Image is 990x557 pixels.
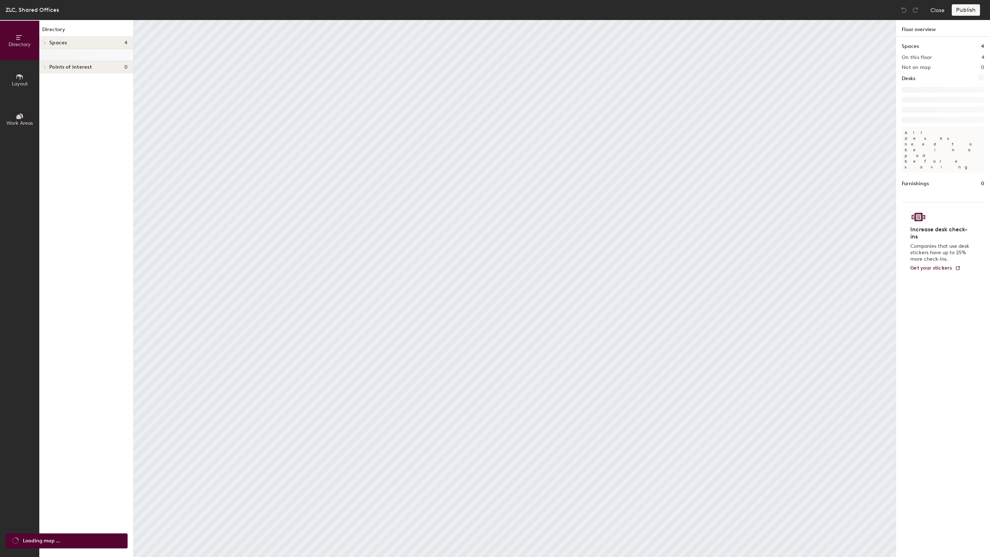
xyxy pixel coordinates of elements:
[930,4,945,16] button: Close
[6,120,33,126] span: Work Areas
[124,64,128,70] span: 0
[23,537,60,545] span: Loading map ...
[6,5,59,14] div: ZLC, Shared Offices
[981,180,984,188] h1: 0
[981,65,984,70] h2: 0
[49,64,92,70] span: Points of interest
[900,6,907,14] img: Undo
[902,43,919,50] h1: Spaces
[39,26,133,37] h1: Directory
[902,55,932,60] h2: On this floor
[910,226,971,240] h4: Increase desk check-ins
[902,75,915,83] h1: Desks
[910,211,927,223] img: Sticker logo
[902,65,931,70] h2: Not on map
[124,40,128,46] span: 4
[910,265,961,271] a: Get your stickers
[902,180,929,188] h1: Furnishings
[9,41,31,48] span: Directory
[134,20,896,557] canvas: Map
[12,81,28,87] span: Layout
[981,55,984,60] h2: 4
[896,20,990,37] h1: Floor overview
[912,6,919,14] img: Redo
[981,43,984,50] h1: 4
[910,243,971,262] p: Companies that use desk stickers have up to 25% more check-ins.
[910,265,952,271] span: Get your stickers
[902,127,984,173] p: All desks need to be in a pod before saving
[49,40,67,46] span: Spaces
